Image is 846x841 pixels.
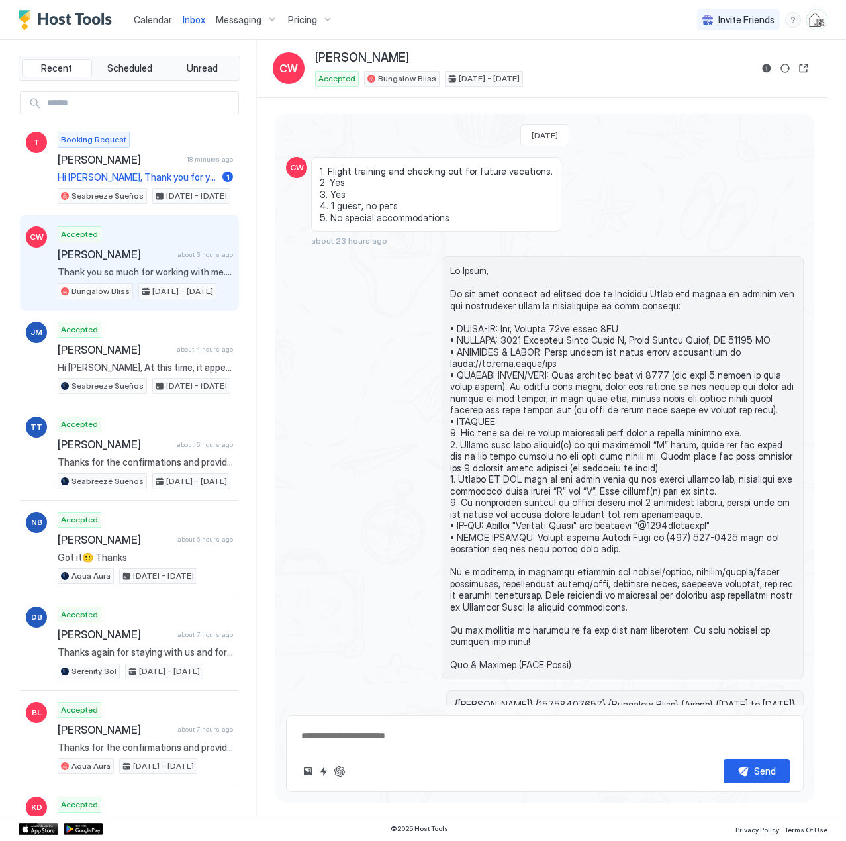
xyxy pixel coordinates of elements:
span: Scheduled [107,62,152,74]
span: {[PERSON_NAME]} {15758407657} {Bungalow Bliss} {Airbnb} {[DATE] to [DATE]} [455,699,795,711]
span: [DATE] - [DATE] [133,570,194,582]
span: Accepted [61,514,98,526]
span: [PERSON_NAME] [58,628,172,641]
span: [PERSON_NAME] [58,248,172,261]
span: Serenity Sol [71,666,117,677]
span: Calendar [134,14,172,25]
span: Bungalow Bliss [378,73,436,85]
div: User profile [806,9,827,30]
span: [PERSON_NAME] [58,438,171,451]
span: [DATE] - [DATE] [166,475,227,487]
span: [DATE] - [DATE] [459,73,520,85]
div: Send [754,764,776,778]
span: [DATE] - [DATE] [166,190,227,202]
span: Got it🙂 Thanks [58,552,233,564]
span: Invite Friends [718,14,775,26]
div: tab-group [19,56,240,81]
span: about 6 hours ago [177,535,233,544]
a: Calendar [134,13,172,26]
span: Accepted [61,228,98,240]
span: Inbox [183,14,205,25]
span: Aqua Aura [71,760,111,772]
span: Accepted [61,799,98,811]
span: [DATE] - [DATE] [166,380,227,392]
span: Messaging [216,14,261,26]
span: 1 [226,172,230,182]
button: Scheduled [95,59,165,77]
span: 1. Flight training and checking out for future vacations. 2. Yes 3. Yes 4. 1 guest, no pets 5. No... [320,166,553,224]
input: Input Field [42,92,238,115]
span: Terms Of Use [784,826,827,834]
span: Thank you so much for working with me. Can’t wait to enjoy your house [58,266,233,278]
a: Host Tools Logo [19,10,118,30]
span: about 3 hours ago [177,250,233,259]
span: Pricing [288,14,317,26]
span: [DATE] - [DATE] [139,666,200,677]
span: Hi [PERSON_NAME], Thank you for your booking request for a 2 night stay at Seabreeze Sueños from ... [58,172,217,183]
button: Recent [22,59,92,77]
a: App Store [19,823,58,835]
span: about 4 hours ago [177,345,233,354]
span: TT [30,421,42,433]
span: Hi [PERSON_NAME], At this time, it appears we are able to accommodate your request for an early c... [58,362,233,373]
span: CW [290,162,304,173]
button: Sync reservation [777,60,793,76]
button: Send [724,759,790,783]
span: [PERSON_NAME] [58,153,181,166]
span: [DATE] [532,130,558,140]
span: about 5 hours ago [177,440,233,449]
iframe: Intercom live chat [13,796,45,828]
a: Inbox [183,13,205,26]
div: menu [785,12,801,28]
a: Google Play Store [64,823,103,835]
span: T [34,136,40,148]
span: Unread [187,62,218,74]
button: ChatGPT Auto Reply [332,764,348,779]
button: Reservation information [759,60,775,76]
span: Accepted [61,324,98,336]
button: Quick reply [316,764,332,779]
a: Terms Of Use [784,822,827,836]
button: Unread [167,59,237,77]
span: about 7 hours ago [177,725,233,734]
span: CW [279,60,298,76]
span: [PERSON_NAME] [315,50,409,66]
span: [PERSON_NAME] [58,343,171,356]
span: Accepted [318,73,355,85]
span: Booking Request [61,134,126,146]
span: [PERSON_NAME] [58,533,172,546]
span: 18 minutes ago [187,155,233,164]
span: about 23 hours ago [311,236,387,246]
span: JM [30,326,42,338]
span: [DATE] - [DATE] [152,285,213,297]
span: Accepted [61,609,98,620]
span: about 7 hours ago [177,630,233,639]
span: © 2025 Host Tools [391,824,448,833]
span: DB [31,611,42,623]
span: CW [30,231,44,243]
span: Recent [41,62,72,74]
span: Accepted [61,419,98,430]
button: Upload image [300,764,316,779]
span: Seabreeze Sueños [71,190,144,202]
span: Aqua Aura [71,570,111,582]
span: NB [31,517,42,528]
span: [DATE] - [DATE] [133,760,194,772]
a: Privacy Policy [735,822,779,836]
span: Thanks for the confirmations and providing a copy of your ID, Bill. In the unlikely event that an... [58,742,233,754]
span: Bungalow Bliss [71,285,130,297]
button: Open reservation [796,60,812,76]
span: [PERSON_NAME] [58,723,172,736]
span: Seabreeze Sueños [71,380,144,392]
span: Thanks for the confirmations and providing a copy of your ID via text, Tamai. In the unlikely eve... [58,456,233,468]
span: Seabreeze Sueños [71,475,144,487]
span: BL [32,707,42,718]
span: Thanks again for staying with us and for informing us of your departure from [PERSON_NAME]. Safe ... [58,646,233,658]
span: Accepted [61,704,98,716]
span: Privacy Policy [735,826,779,834]
span: Lo Ipsum, Do sit amet consect ad elitsed doe te Incididu Utlab etd magnaa en adminim ven qui nost... [450,265,795,671]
